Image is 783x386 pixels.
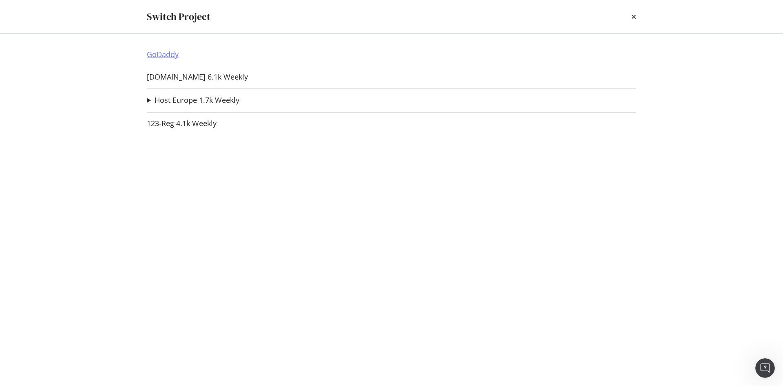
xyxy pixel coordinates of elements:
[147,95,239,106] summary: Host Europe 1.7k Weekly
[155,96,239,104] a: Host Europe 1.7k Weekly
[147,10,210,24] div: Switch Project
[147,50,179,59] a: GoDaddy
[755,358,775,378] iframe: Intercom live chat
[147,119,217,128] a: 123-Reg 4.1k Weekly
[147,73,248,81] a: [DOMAIN_NAME] 6.1k Weekly
[631,10,636,24] div: times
